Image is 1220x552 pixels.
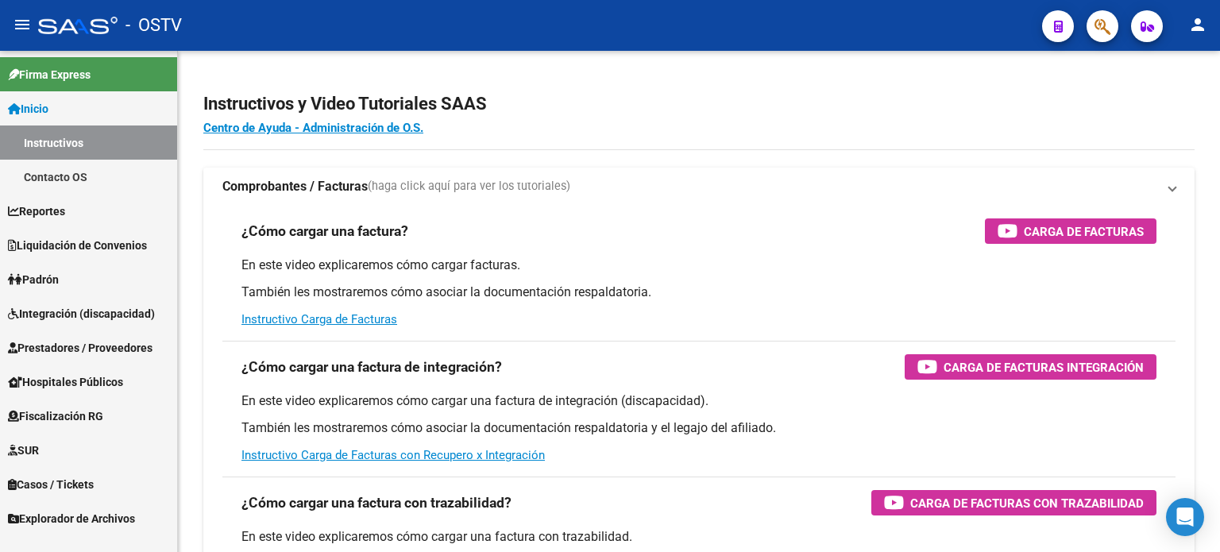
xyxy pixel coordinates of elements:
[8,66,91,83] span: Firma Express
[8,305,155,322] span: Integración (discapacidad)
[8,100,48,118] span: Inicio
[8,203,65,220] span: Reportes
[8,476,94,493] span: Casos / Tickets
[241,448,545,462] a: Instructivo Carga de Facturas con Recupero x Integración
[8,339,152,357] span: Prestadores / Proveedores
[241,392,1156,410] p: En este video explicaremos cómo cargar una factura de integración (discapacidad).
[910,493,1144,513] span: Carga de Facturas con Trazabilidad
[905,354,1156,380] button: Carga de Facturas Integración
[125,8,182,43] span: - OSTV
[944,357,1144,377] span: Carga de Facturas Integración
[13,15,32,34] mat-icon: menu
[241,356,502,378] h3: ¿Cómo cargar una factura de integración?
[241,528,1156,546] p: En este video explicaremos cómo cargar una factura con trazabilidad.
[8,237,147,254] span: Liquidación de Convenios
[985,218,1156,244] button: Carga de Facturas
[241,257,1156,274] p: En este video explicaremos cómo cargar facturas.
[241,220,408,242] h3: ¿Cómo cargar una factura?
[871,490,1156,515] button: Carga de Facturas con Trazabilidad
[241,312,397,326] a: Instructivo Carga de Facturas
[222,178,368,195] strong: Comprobantes / Facturas
[203,89,1195,119] h2: Instructivos y Video Tutoriales SAAS
[241,419,1156,437] p: También les mostraremos cómo asociar la documentación respaldatoria y el legajo del afiliado.
[368,178,570,195] span: (haga click aquí para ver los tutoriales)
[1166,498,1204,536] div: Open Intercom Messenger
[241,284,1156,301] p: También les mostraremos cómo asociar la documentación respaldatoria.
[8,373,123,391] span: Hospitales Públicos
[8,442,39,459] span: SUR
[241,492,512,514] h3: ¿Cómo cargar una factura con trazabilidad?
[203,121,423,135] a: Centro de Ayuda - Administración de O.S.
[8,407,103,425] span: Fiscalización RG
[8,510,135,527] span: Explorador de Archivos
[1188,15,1207,34] mat-icon: person
[1024,222,1144,241] span: Carga de Facturas
[203,168,1195,206] mat-expansion-panel-header: Comprobantes / Facturas(haga click aquí para ver los tutoriales)
[8,271,59,288] span: Padrón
